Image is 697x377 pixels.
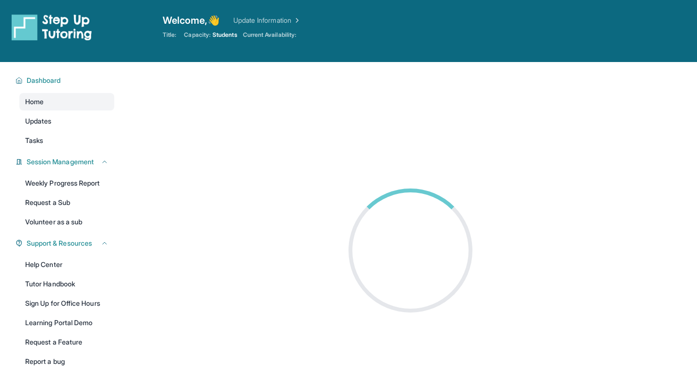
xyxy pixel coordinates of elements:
[212,31,237,39] span: Students
[19,93,114,110] a: Home
[233,16,301,25] a: Update Information
[23,76,108,85] button: Dashboard
[19,314,114,331] a: Learning Portal Demo
[27,238,92,248] span: Support & Resources
[243,31,296,39] span: Current Availability:
[19,132,114,149] a: Tasks
[19,295,114,312] a: Sign Up for Office Hours
[19,213,114,231] a: Volunteer as a sub
[19,112,114,130] a: Updates
[23,157,108,167] button: Session Management
[25,136,43,145] span: Tasks
[19,174,114,192] a: Weekly Progress Report
[27,157,94,167] span: Session Management
[163,14,220,27] span: Welcome, 👋
[27,76,61,85] span: Dashboard
[25,116,52,126] span: Updates
[184,31,211,39] span: Capacity:
[163,31,176,39] span: Title:
[23,238,108,248] button: Support & Resources
[19,275,114,293] a: Tutor Handbook
[25,97,44,107] span: Home
[291,16,301,25] img: Chevron Right
[19,194,114,211] a: Request a Sub
[19,333,114,351] a: Request a Feature
[12,14,92,41] img: logo
[19,256,114,273] a: Help Center
[19,353,114,370] a: Report a bug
